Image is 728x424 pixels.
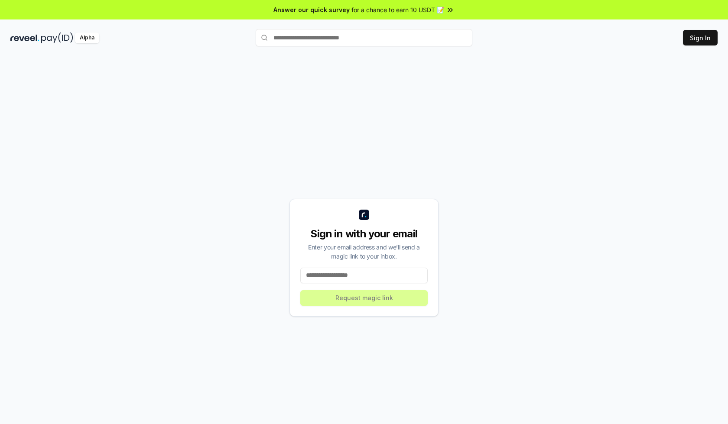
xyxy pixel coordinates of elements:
[41,32,73,43] img: pay_id
[683,30,718,45] button: Sign In
[300,227,428,241] div: Sign in with your email
[359,210,369,220] img: logo_small
[300,243,428,261] div: Enter your email address and we’ll send a magic link to your inbox.
[75,32,99,43] div: Alpha
[10,32,39,43] img: reveel_dark
[273,5,350,14] span: Answer our quick survey
[351,5,444,14] span: for a chance to earn 10 USDT 📝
